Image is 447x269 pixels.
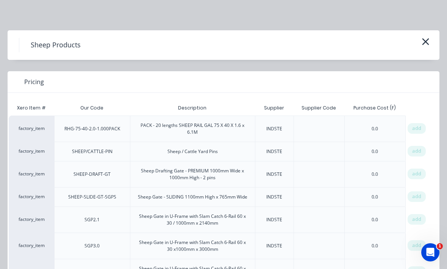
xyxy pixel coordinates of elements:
div: 0.0 [372,242,378,249]
div: Sheep Gate in U-Frame with Slam Catch 6-Rail 60 x 30 / 1000mm x 2140mm [136,213,249,227]
div: factory_item [9,116,54,142]
div: Sheep Gate in U-Frame with Slam Catch 6-Rail 60 x 30 x1000mm x 3000mm [136,239,249,253]
div: INDSTE [266,242,282,249]
div: SHEEP-DRAFT-GT [73,171,111,178]
div: Description [172,99,213,117]
div: 0.0 [372,194,378,200]
div: factory_item [9,187,54,206]
div: PACK - 20 lengths SHEEP RAIL GAL 75 X 40 X 1.6 x 6.1M [136,122,249,136]
div: factory_item [9,142,54,161]
div: INDSTE [266,125,282,132]
div: 0.0 [372,125,378,132]
div: Supplier [258,99,290,117]
div: add [408,191,426,202]
span: 1 [437,243,443,249]
div: Our Code [74,99,109,117]
div: add [408,214,426,225]
div: factory_item [9,206,54,233]
div: add [408,146,426,156]
h4: Sheep Products [19,38,92,52]
div: Sheep Drafting Gate - PREMIUM 1000mm Wide x 1000mm High - 2 pins [136,167,249,181]
div: Sheep / Cattle Yard Pins [167,148,218,155]
span: add [412,216,421,223]
div: INDSTE [266,216,282,223]
div: Sheep Gate - SLIDING 1100mm High x 765mm Wide [138,194,247,200]
div: Supplier Code [295,99,342,117]
div: 0.0 [372,216,378,223]
div: INDSTE [266,148,282,155]
div: SGP3.0 [84,242,100,249]
div: Xero Item # [9,100,54,116]
div: SHEEP-SLIDE-GT-SGPS [68,194,116,200]
span: add [412,125,421,132]
div: 0.0 [372,148,378,155]
div: SHEEP/CATTLE-PIN [72,148,113,155]
div: add [408,123,426,134]
span: add [412,242,421,249]
span: add [412,193,421,200]
span: Pricing [24,77,44,86]
div: add [408,169,426,179]
span: add [412,147,421,155]
div: factory_item [9,161,54,187]
div: INDSTE [266,171,282,178]
div: SGP2.1 [84,216,100,223]
div: Purchase Cost (F) [347,99,402,117]
div: factory_item [9,233,54,259]
div: add [408,240,426,251]
div: RHG-75-40-2.0-1.000PACK [64,125,120,132]
div: 0.0 [372,171,378,178]
iframe: Intercom live chat [421,243,439,261]
span: add [412,170,421,178]
div: INDSTE [266,194,282,200]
